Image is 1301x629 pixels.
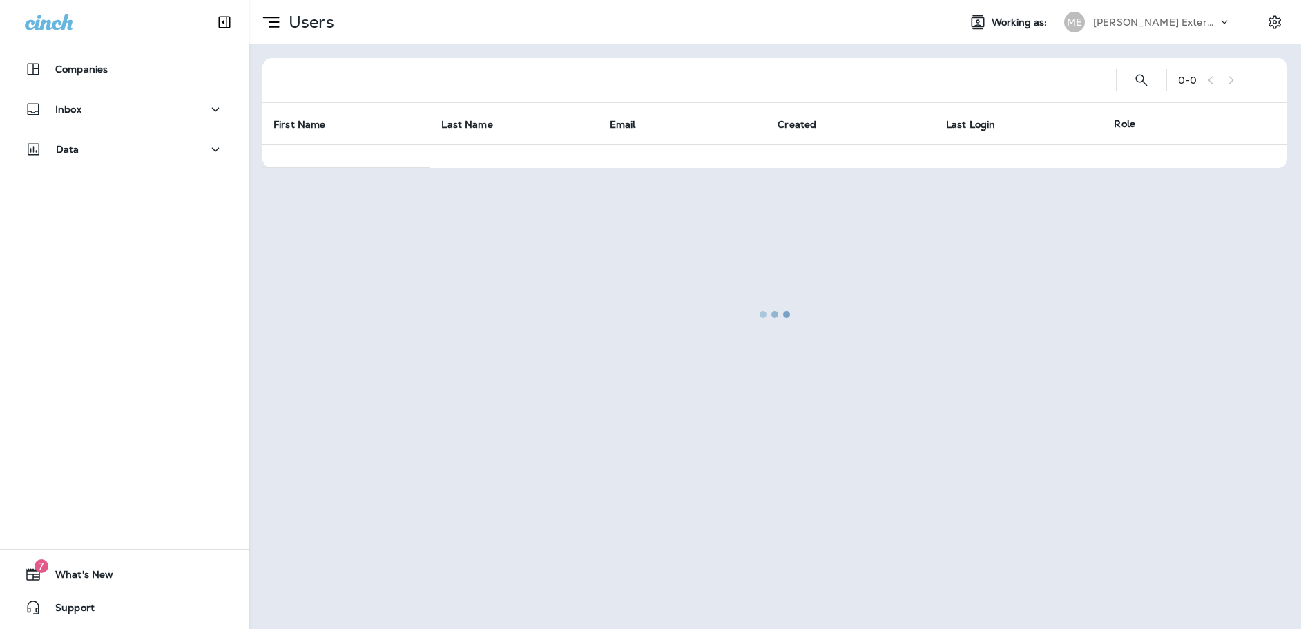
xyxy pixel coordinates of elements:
button: Companies [14,55,235,83]
p: Data [56,144,79,155]
span: Support [41,602,95,619]
p: Companies [55,64,108,75]
button: Inbox [14,95,235,123]
button: 7What's New [14,561,235,588]
span: 7 [35,559,48,573]
span: What's New [41,569,113,585]
button: Data [14,135,235,163]
p: Inbox [55,104,81,115]
button: Support [14,594,235,621]
button: Collapse Sidebar [205,8,244,36]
